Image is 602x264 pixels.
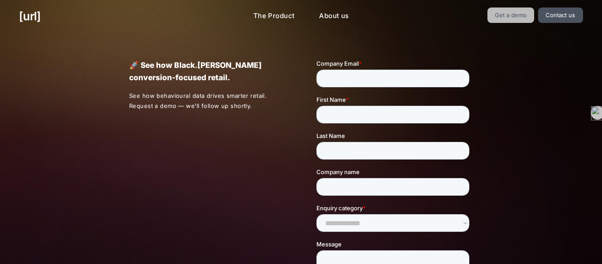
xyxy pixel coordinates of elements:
a: Contact us [538,7,583,23]
a: About us [312,7,356,25]
a: The Product [246,7,302,25]
a: [URL] [19,7,41,25]
a: Get a demo [487,7,535,23]
p: 🚀 See how Black.[PERSON_NAME] conversion-focused retail. [129,59,286,84]
p: See how behavioural data drives smarter retail. Request a demo — we’ll follow up shortly. [129,91,286,111]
